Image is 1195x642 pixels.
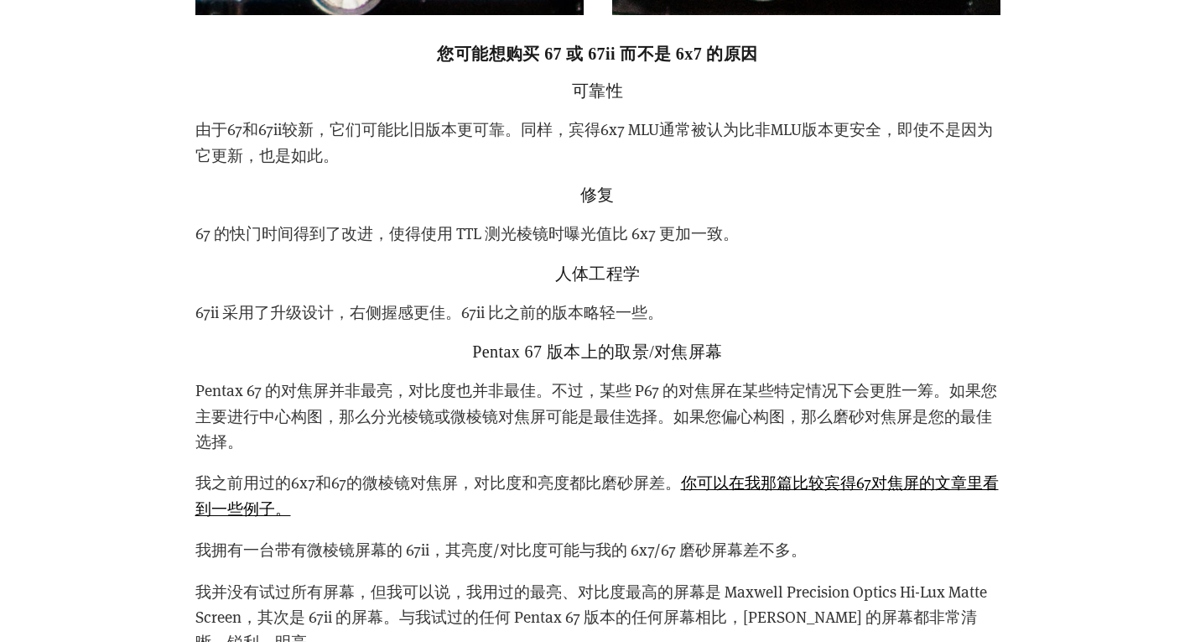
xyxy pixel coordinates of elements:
font: 修复 [580,185,615,204]
font: 67ii 采用了升级设计，右侧握感更佳。67ii 比之前的版本略轻一些。 [195,301,663,322]
font: 我拥有一台带有微棱镜屏幕的 67ii，其亮度/对比度可能与我的 6x7/67 磨砂屏幕差不多。 [195,539,807,560]
font: Pentax 67 的对焦屏并非最亮，对比度也并非最佳。不过，某些 P67 的对焦屏在某些特定情况下会更胜一筹。如果您主要进行中心构图，那么分光棱镜或微棱镜对焦屏可能是最佳选择。如果您偏心构图，... [195,379,997,451]
font: 人体工程学 [555,264,641,283]
font: 可靠性 [572,81,623,100]
font: 由于67和67ii较新，它们可能比旧版本更可靠。同样，宾得6x7 MLU通常被认为比非MLU版本更安全，即使不是因为它更新，也是如此。 [195,118,993,164]
a: 你可以在我那篇比较宾得67对焦屏的文章里看到一些例子。 [195,472,999,518]
font: 我之前用过的6x7和67的微棱镜对焦屏，对比度和亮度都比磨砂屏差。 [195,472,681,493]
font: Pentax 67 版本上的取景/对焦屏幕 [472,342,722,361]
font: 67 的快门时间得到了改进，使得使用 TTL 测光棱镜时曝光值比 6x7 更加一致。 [195,222,739,243]
font: 您可能想购买 67 或 67ii 而不是 6x7 的原因 [437,44,757,63]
